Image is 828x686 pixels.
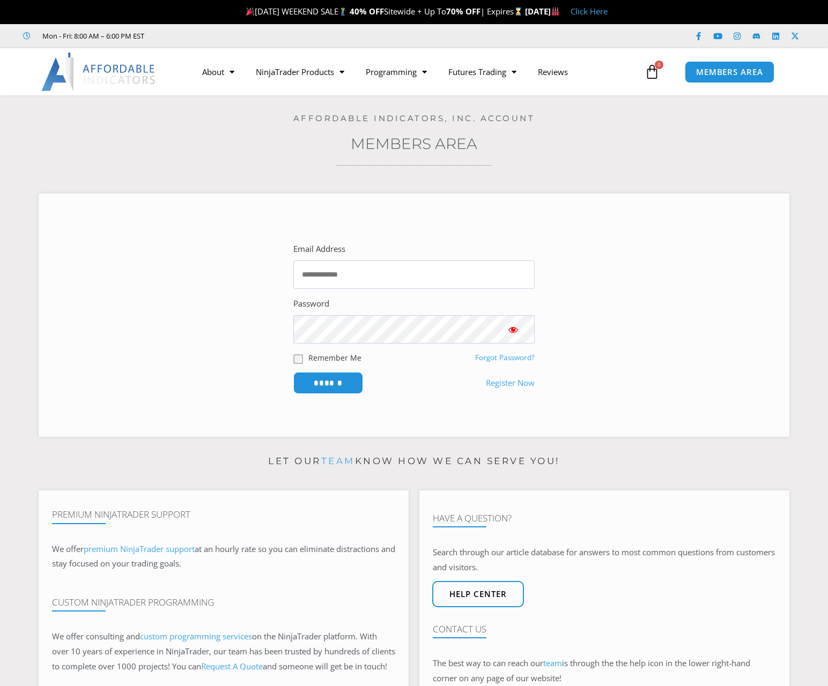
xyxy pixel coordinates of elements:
a: Help center [432,581,524,607]
span: We offer consulting and [52,631,252,642]
a: Affordable Indicators, Inc. Account [293,113,535,123]
h4: Have A Question? [433,513,776,524]
a: Request A Quote [201,661,263,672]
p: Let our know how we can serve you! [39,453,789,470]
span: MEMBERS AREA [696,68,763,76]
p: The best way to can reach our is through the the help icon in the lower right-hand corner on any ... [433,656,776,686]
a: Programming [355,59,438,84]
a: Forgot Password? [475,353,535,362]
a: MEMBERS AREA [685,61,774,83]
button: Show password [492,315,535,344]
a: Click Here [571,6,608,17]
h4: Contact Us [433,624,776,635]
img: LogoAI | Affordable Indicators – NinjaTrader [41,53,157,91]
nav: Menu [191,59,642,84]
a: Reviews [527,59,579,84]
span: Help center [449,590,507,598]
label: Email Address [293,242,345,257]
img: 🏌️‍♂️ [339,8,347,16]
span: [DATE] WEEKEND SALE Sitewide + Up To | Expires [243,6,525,17]
label: Password [293,296,329,311]
label: Remember Me [308,352,361,363]
span: We offer [52,543,84,554]
a: team [543,658,562,668]
a: team [321,456,355,466]
a: Members Area [351,135,477,153]
strong: 40% OFF [350,6,384,17]
strong: 70% OFF [446,6,480,17]
a: About [191,59,245,84]
span: at an hourly rate so you can eliminate distractions and stay focused on your trading goals. [52,543,395,569]
h4: Premium NinjaTrader Support [52,509,395,520]
iframe: Customer reviews powered by Trustpilot [159,31,320,41]
img: 🎉 [246,8,254,16]
img: 🏭 [551,8,559,16]
a: premium NinjaTrader support [84,543,195,554]
strong: [DATE] [525,6,560,17]
a: NinjaTrader Products [245,59,355,84]
a: Register Now [486,376,535,391]
a: custom programming services [140,631,252,642]
a: Futures Trading [438,59,527,84]
span: 0 [655,61,663,69]
a: 0 [629,56,676,87]
span: Mon - Fri: 8:00 AM – 6:00 PM EST [40,29,144,42]
span: on the NinjaTrader platform. With over 10 years of experience in NinjaTrader, our team has been t... [52,631,395,672]
h4: Custom NinjaTrader Programming [52,597,395,608]
img: ⌛ [514,8,522,16]
p: Search through our article database for answers to most common questions from customers and visit... [433,545,776,575]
